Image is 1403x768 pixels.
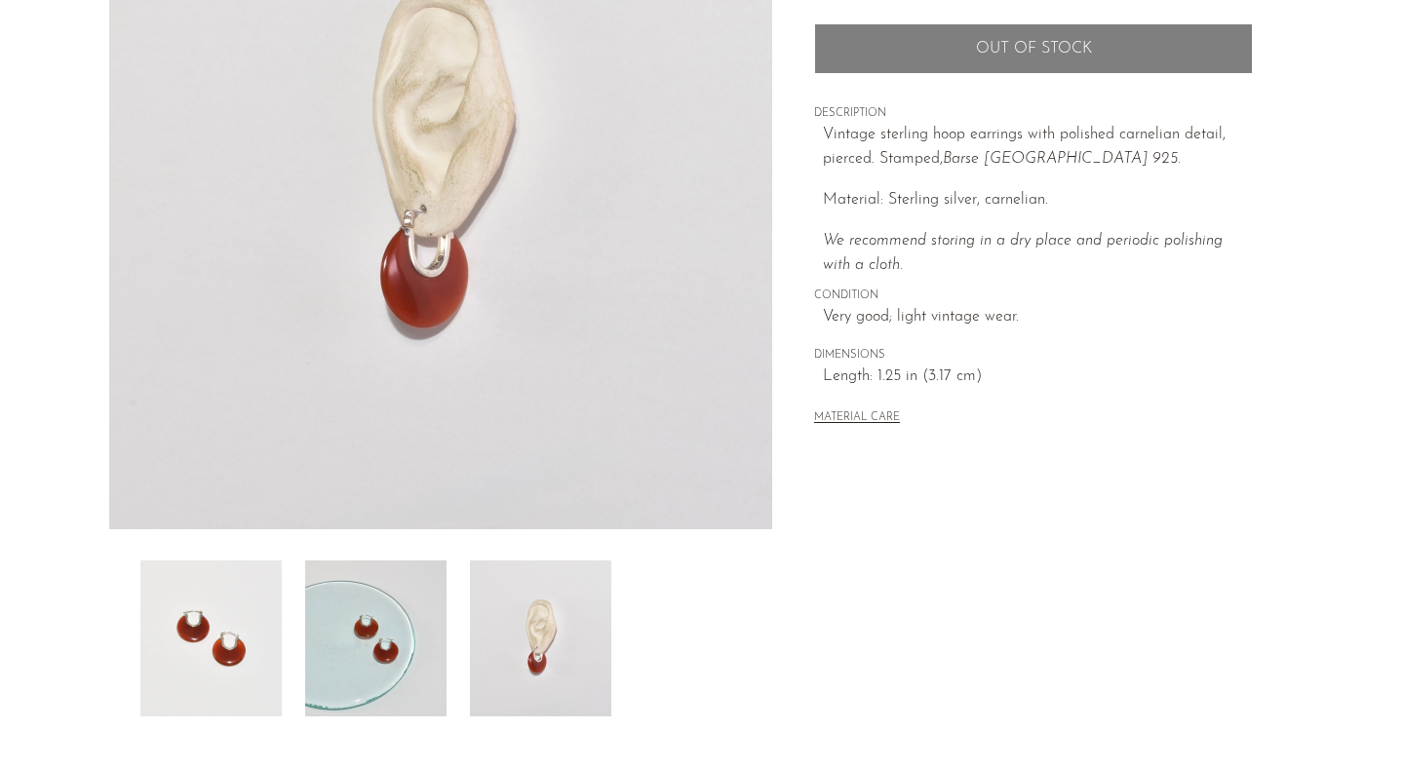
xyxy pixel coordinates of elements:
[823,233,1223,274] em: We recommend storing in a dry place and periodic polishing with a cloth.
[814,23,1253,74] button: Add to cart
[814,411,900,426] button: MATERIAL CARE
[140,560,282,716] img: Carnelian Hoop Earrings
[823,365,1253,390] span: Length: 1.25 in (3.17 cm)
[823,305,1253,330] span: Very good; light vintage wear.
[814,288,1253,305] span: CONDITION
[823,123,1253,173] p: Vintage sterling hoop earrings with polished carnelian detail, pierced. Stamped,
[470,560,611,716] img: Carnelian Hoop Earrings
[976,40,1092,58] span: Out of stock
[305,560,447,716] img: Carnelian Hoop Earrings
[823,188,1253,213] p: Material: Sterling silver, carnelian.
[814,347,1253,365] span: DIMENSIONS
[943,151,1181,167] em: Barse [GEOGRAPHIC_DATA] 925.
[814,105,1253,123] span: DESCRIPTION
